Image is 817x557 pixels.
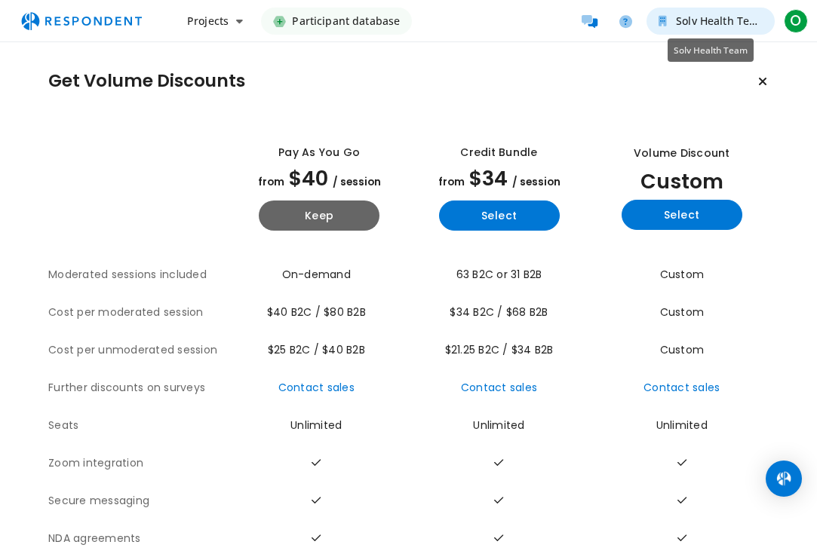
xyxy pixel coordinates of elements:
span: Custom [660,267,705,282]
span: $34 [469,164,508,192]
span: Unlimited [473,418,524,433]
th: Cost per moderated session [48,294,229,332]
a: Message participants [574,6,604,36]
th: Further discounts on surveys [48,369,229,407]
div: Credit Bundle [460,145,537,161]
span: $21.25 B2C / $34 B2B [445,342,554,357]
div: Volume Discount [634,145,730,161]
span: $40 B2C / $80 B2B [267,305,366,320]
span: $40 [289,164,328,192]
button: Keep current plan [748,66,778,96]
button: Projects [175,8,255,35]
a: Help and support [610,6,640,36]
span: from [258,175,284,189]
span: Custom [640,167,723,195]
span: $25 B2C / $40 B2B [268,342,365,357]
button: O [781,8,811,35]
span: Unlimited [656,418,708,433]
span: Custom [660,342,705,357]
a: Contact sales [461,380,537,395]
span: Participant database [292,8,400,35]
a: Contact sales [643,380,720,395]
button: Solv Health Team [647,8,775,35]
th: Secure messaging [48,482,229,520]
span: O [784,9,808,33]
span: On-demand [282,267,351,282]
span: Solv Health Team [674,44,748,56]
span: $34 B2C / $68 B2B [450,305,548,320]
div: Open Intercom Messenger [766,461,802,497]
th: Seats [48,407,229,445]
img: respondent-logo.png [12,7,151,35]
th: Cost per unmoderated session [48,332,229,369]
div: Pay as you go [278,145,360,161]
h1: Get Volume Discounts [48,71,245,92]
th: Moderated sessions included [48,256,229,294]
th: Zoom integration [48,445,229,482]
button: Select yearly custom_static plan [622,200,742,230]
span: 63 B2C or 31 B2B [456,267,542,282]
a: Contact sales [278,380,355,395]
a: Participant database [261,8,412,35]
span: Unlimited [290,418,342,433]
span: Solv Health Team [676,14,765,28]
span: Projects [187,14,229,28]
button: Select yearly basic plan [439,200,560,231]
span: / session [333,175,381,189]
span: from [438,175,465,189]
span: / session [512,175,561,189]
span: Custom [660,305,705,320]
button: Keep current yearly payg plan [259,200,379,231]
